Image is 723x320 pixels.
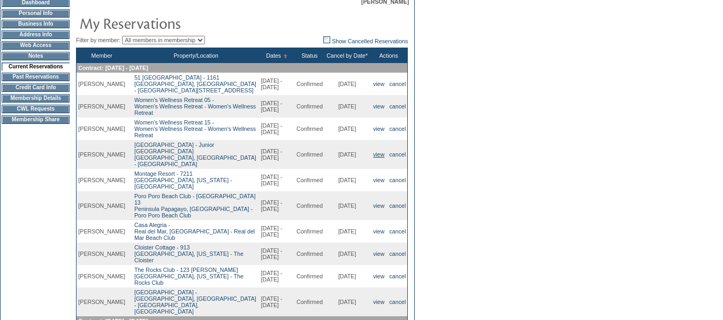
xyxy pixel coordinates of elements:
[260,169,295,191] td: [DATE] - [DATE]
[260,118,295,140] td: [DATE] - [DATE]
[281,54,288,58] img: Ascending
[77,265,127,287] td: [PERSON_NAME]
[2,63,70,71] td: Current Reservations
[373,228,384,235] a: view
[260,265,295,287] td: [DATE] - [DATE]
[390,228,406,235] a: cancel
[373,299,384,305] a: view
[295,169,324,191] td: Confirmed
[134,142,256,167] a: [GEOGRAPHIC_DATA] - Junior [GEOGRAPHIC_DATA][GEOGRAPHIC_DATA], [GEOGRAPHIC_DATA] - [GEOGRAPHIC_DATA]
[2,83,70,92] td: Credit Card Info
[295,191,324,220] td: Confirmed
[390,103,406,110] a: cancel
[295,220,324,243] td: Confirmed
[2,41,70,50] td: Web Access
[2,105,70,113] td: CWL Requests
[295,73,324,95] td: Confirmed
[134,193,255,218] a: Poro Poro Beach Club - [GEOGRAPHIC_DATA] 13Peninsula Papagayo, [GEOGRAPHIC_DATA] - Poro Poro Beac...
[260,191,295,220] td: [DATE] - [DATE]
[301,52,317,59] a: Status
[324,265,370,287] td: [DATE]
[373,251,384,257] a: view
[373,202,384,209] a: view
[324,118,370,140] td: [DATE]
[2,30,70,39] td: Address Info
[134,74,256,93] a: 51 [GEOGRAPHIC_DATA] - 1161[GEOGRAPHIC_DATA], [GEOGRAPHIC_DATA] - [GEOGRAPHIC_DATA][STREET_ADDRESS]
[324,73,370,95] td: [DATE]
[2,73,70,81] td: Past Reservations
[76,37,120,43] span: Filter by member:
[77,191,127,220] td: [PERSON_NAME]
[260,140,295,169] td: [DATE] - [DATE]
[77,95,127,118] td: [PERSON_NAME]
[134,267,243,286] a: The Rocks Club - 123 [PERSON_NAME][GEOGRAPHIC_DATA], [US_STATE] - The Rocks Club
[260,95,295,118] td: [DATE] - [DATE]
[373,126,384,132] a: view
[390,81,406,87] a: cancel
[134,289,256,315] a: [GEOGRAPHIC_DATA] -[GEOGRAPHIC_DATA], [GEOGRAPHIC_DATA] - [GEOGRAPHIC_DATA], [GEOGRAPHIC_DATA]
[260,287,295,316] td: [DATE] - [DATE]
[266,52,281,59] a: Dates
[260,220,295,243] td: [DATE] - [DATE]
[373,177,384,183] a: view
[323,36,330,43] img: chk_off.JPG
[134,244,243,263] a: Cloister Cottage - 913[GEOGRAPHIC_DATA], [US_STATE] - The Cloister
[79,12,293,34] img: pgTtlMyReservations.gif
[2,20,70,28] td: Business Info
[295,95,324,118] td: Confirmed
[324,220,370,243] td: [DATE]
[295,265,324,287] td: Confirmed
[324,140,370,169] td: [DATE]
[373,273,384,279] a: view
[295,287,324,316] td: Confirmed
[390,126,406,132] a: cancel
[173,52,218,59] a: Property/Location
[373,103,384,110] a: view
[2,52,70,60] td: Notes
[77,73,127,95] td: [PERSON_NAME]
[390,177,406,183] a: cancel
[324,169,370,191] td: [DATE]
[326,52,368,59] a: Cancel by Date*
[77,243,127,265] td: [PERSON_NAME]
[260,73,295,95] td: [DATE] - [DATE]
[295,118,324,140] td: Confirmed
[390,202,406,209] a: cancel
[324,191,370,220] td: [DATE]
[77,220,127,243] td: [PERSON_NAME]
[324,243,370,265] td: [DATE]
[2,9,70,18] td: Personal Info
[370,48,408,64] th: Actions
[134,119,256,138] a: Women's Wellness Retreat 15 -Women's Wellness Retreat - Women's Wellness Retreat
[77,140,127,169] td: [PERSON_NAME]
[77,118,127,140] td: [PERSON_NAME]
[324,95,370,118] td: [DATE]
[390,299,406,305] a: cancel
[324,287,370,316] td: [DATE]
[295,140,324,169] td: Confirmed
[2,94,70,103] td: Membership Details
[390,273,406,279] a: cancel
[373,81,384,87] a: view
[77,169,127,191] td: [PERSON_NAME]
[134,222,255,241] a: Casa Alegria -Real del Mar, [GEOGRAPHIC_DATA] - Real del Mar Beach Club
[373,151,384,158] a: view
[260,243,295,265] td: [DATE] - [DATE]
[390,151,406,158] a: cancel
[134,97,256,116] a: Women's Wellness Retreat 05 -Women's Wellness Retreat - Women's Wellness Retreat
[295,243,324,265] td: Confirmed
[78,65,148,71] span: Contract: [DATE] - [DATE]
[92,52,112,59] a: Member
[134,170,232,190] a: Montage Resort - 7211[GEOGRAPHIC_DATA], [US_STATE] - [GEOGRAPHIC_DATA]
[77,287,127,316] td: [PERSON_NAME]
[2,115,70,124] td: Membership Share
[323,38,408,44] a: Show Cancelled Reservations
[390,251,406,257] a: cancel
